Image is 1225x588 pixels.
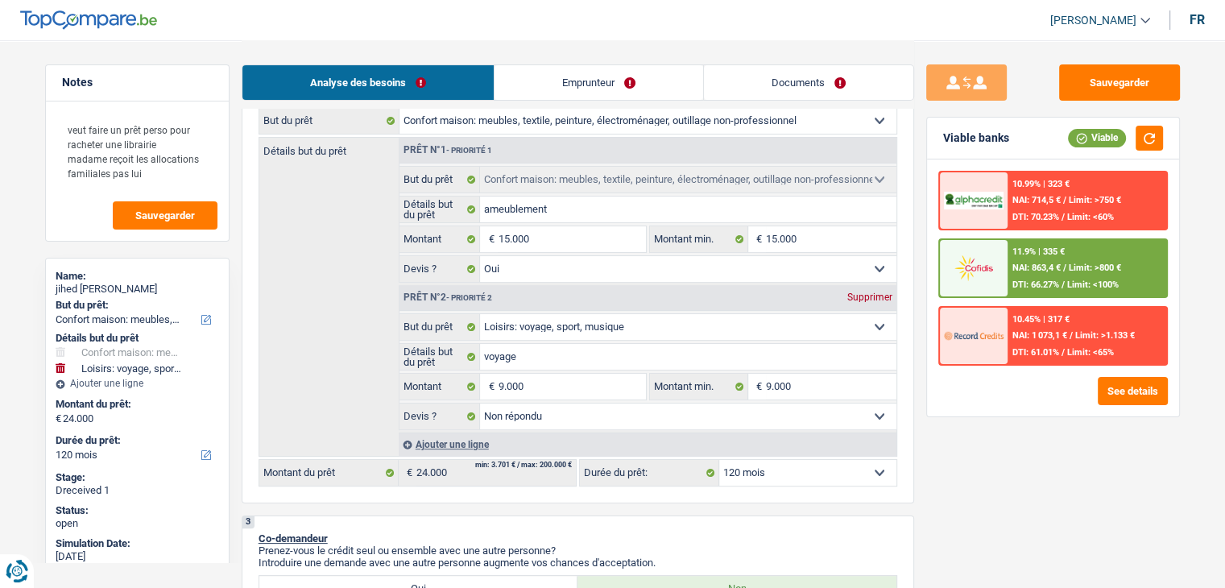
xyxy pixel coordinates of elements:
label: Détails but du prêt [399,197,481,222]
label: Montant [399,374,481,400]
span: - Priorité 1 [446,146,492,155]
button: Sauvegarder [1059,64,1180,101]
span: / [1070,330,1073,341]
span: DTI: 66.27% [1012,280,1059,290]
div: 10.45% | 317 € [1012,314,1070,325]
label: Durée du prêt: [580,460,719,486]
button: Sauvegarder [113,201,217,230]
span: / [1062,347,1065,358]
span: DTI: 70.23% [1012,212,1059,222]
div: [DATE] [56,550,219,563]
label: Détails but du prêt [399,344,481,370]
div: 3 [242,516,255,528]
span: - Priorité 2 [446,293,492,302]
span: Limit: <60% [1067,212,1114,222]
div: fr [1190,12,1205,27]
label: Montant min. [650,374,748,400]
div: Dreceived 1 [56,484,219,497]
label: Montant min. [650,226,748,252]
div: Viable [1068,129,1126,147]
label: Montant du prêt [259,460,399,486]
h5: Notes [62,76,213,89]
div: Prêt n°1 [399,145,496,155]
span: NAI: 714,5 € [1012,195,1061,205]
span: Limit: <65% [1067,347,1114,358]
span: Limit: <100% [1067,280,1119,290]
label: Devis ? [399,404,481,429]
button: See details [1098,377,1168,405]
div: Détails but du prêt [56,332,219,345]
div: jihed [PERSON_NAME] [56,283,219,296]
div: open [56,517,219,530]
span: € [480,226,498,252]
span: / [1063,263,1066,273]
div: Simulation Date: [56,537,219,550]
span: [PERSON_NAME] [1050,14,1136,27]
span: € [748,226,766,252]
span: Co-demandeur [259,532,328,545]
span: NAI: 863,4 € [1012,263,1061,273]
div: Stage: [56,471,219,484]
label: Montant [399,226,481,252]
img: TopCompare Logo [20,10,157,30]
span: € [748,374,766,400]
a: [PERSON_NAME] [1037,7,1150,34]
label: But du prêt [399,314,481,340]
span: NAI: 1 073,1 € [1012,330,1067,341]
div: 11.9% | 335 € [1012,246,1065,257]
img: Cofidis [944,253,1004,283]
a: Emprunteur [495,65,703,100]
span: / [1062,212,1065,222]
p: Introduire une demande avec une autre personne augmente vos chances d'acceptation. [259,557,897,569]
div: Status: [56,504,219,517]
span: € [399,460,416,486]
a: Documents [704,65,913,100]
label: Détails but du prêt [259,138,399,156]
span: / [1062,280,1065,290]
span: Limit: >750 € [1069,195,1121,205]
label: Montant du prêt: [56,398,216,411]
span: Sauvegarder [135,210,195,221]
span: € [480,374,498,400]
div: Ajouter une ligne [56,378,219,389]
label: But du prêt [259,108,399,134]
div: Viable banks [943,131,1009,145]
div: Name: [56,270,219,283]
div: Supprimer [843,292,896,302]
span: / [1063,195,1066,205]
span: Limit: >1.133 € [1075,330,1135,341]
div: min: 3.701 € / max: 200.000 € [475,462,572,469]
a: Analyse des besoins [242,65,494,100]
label: Durée du prêt: [56,434,216,447]
label: Devis ? [399,256,481,282]
img: AlphaCredit [944,192,1004,210]
p: Prenez-vous le crédit seul ou ensemble avec une autre personne? [259,545,897,557]
label: But du prêt: [56,299,216,312]
div: 10.99% | 323 € [1012,179,1070,189]
span: € [56,412,61,425]
span: Limit: >800 € [1069,263,1121,273]
label: But du prêt [399,167,481,193]
span: DTI: 61.01% [1012,347,1059,358]
div: Prêt n°2 [399,292,496,303]
div: Ajouter une ligne [399,433,896,456]
img: Record Credits [944,321,1004,350]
